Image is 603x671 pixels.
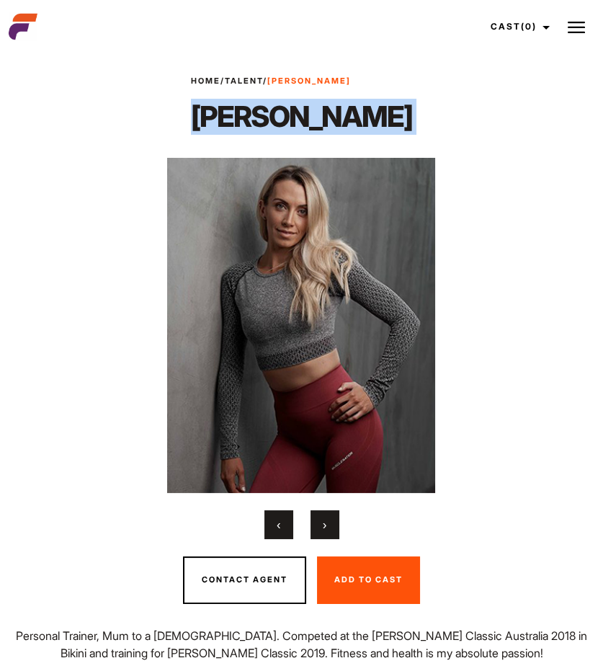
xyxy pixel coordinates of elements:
a: Talent [225,76,263,86]
a: Cast(0) [478,7,558,46]
span: Previous [277,517,280,532]
span: Add To Cast [334,574,403,585]
a: Home [191,76,220,86]
img: cropped-aefm-brand-fav-22-square.png [9,12,37,41]
h1: [PERSON_NAME] [191,99,412,135]
p: Personal Trainer, Mum to a [DEMOGRAPHIC_DATA]. Competed at the [PERSON_NAME] Classic Australia 20... [9,627,594,662]
button: Contact Agent [183,556,306,604]
strong: [PERSON_NAME] [267,76,351,86]
span: Next [323,517,326,532]
img: Burger icon [568,19,585,36]
button: Add To Cast [317,556,420,604]
span: / / [191,75,351,87]
span: (0) [521,21,537,32]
